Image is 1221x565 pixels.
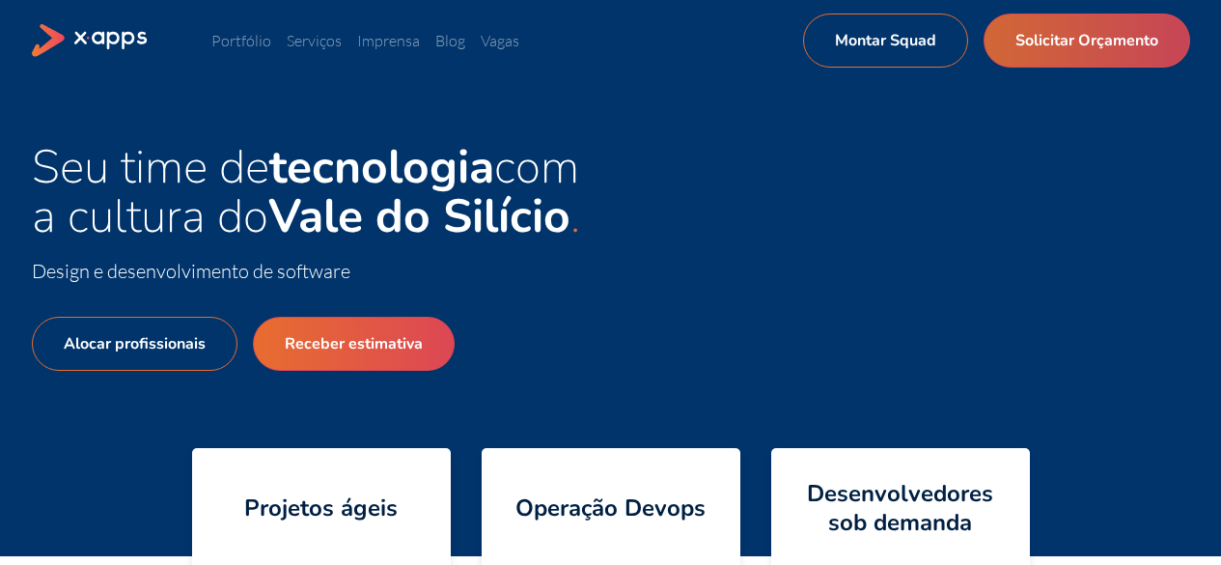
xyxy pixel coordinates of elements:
[244,494,398,523] h4: Projetos ágeis
[253,317,455,371] a: Receber estimativa
[268,184,570,248] strong: Vale do Silício
[984,14,1190,68] a: Solicitar Orçamento
[803,14,968,68] a: Montar Squad
[32,259,350,283] span: Design e desenvolvimento de software
[515,494,706,523] h4: Operação Devops
[435,31,465,50] a: Blog
[32,317,237,371] a: Alocar profissionais
[787,479,1014,537] h4: Desenvolvedores sob demanda
[269,135,494,199] strong: tecnologia
[287,31,342,50] a: Serviços
[32,135,579,248] span: Seu time de com a cultura do
[481,31,519,50] a: Vagas
[211,31,271,50] a: Portfólio
[357,31,420,50] a: Imprensa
